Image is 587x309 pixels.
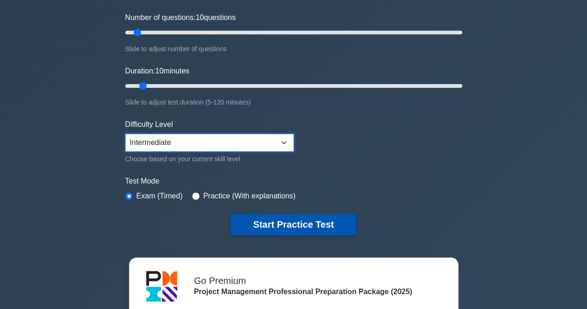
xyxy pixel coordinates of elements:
[125,43,462,54] div: Slide to adjust number of questions
[125,97,462,108] div: Slide to adjust test duration (5-120 minutes)
[125,12,236,23] label: Number of questions: questions
[125,66,190,77] label: Duration: minutes
[125,176,462,187] label: Test Mode
[203,191,296,202] label: Practice (With explanations)
[125,119,173,130] label: Difficulty Level
[196,13,204,21] span: 10
[155,67,163,75] span: 10
[125,153,294,164] div: Choose based on your current skill level
[136,191,183,202] label: Exam (Timed)
[231,214,356,235] button: Start Practice Test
